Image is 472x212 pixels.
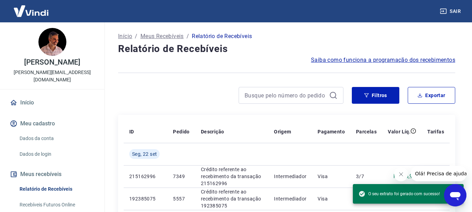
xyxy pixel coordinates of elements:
p: Valor Líq. [388,128,411,135]
p: Pedido [173,128,189,135]
iframe: Mensagem da empresa [411,166,466,181]
p: Origem [274,128,291,135]
a: Início [118,32,132,41]
iframe: Fechar mensagem [394,167,408,181]
span: O seu extrato foi gerado com sucesso! [358,190,440,197]
p: [PERSON_NAME] [24,59,80,66]
p: [PERSON_NAME][EMAIL_ADDRESS][DOMAIN_NAME] [6,69,99,83]
p: 192385075 [129,195,162,202]
p: Descrição [201,128,224,135]
p: Parcelas [356,128,377,135]
p: 5557 [173,195,189,202]
a: Dados da conta [17,131,96,146]
p: 7349 [173,173,189,180]
iframe: Botão para abrir a janela de mensagens [444,184,466,206]
p: 3/7 [356,173,377,180]
p: ID [129,128,134,135]
button: Meu cadastro [8,116,96,131]
a: Recebíveis Futuros Online [17,198,96,212]
p: Intermediador [274,195,306,202]
p: Crédito referente ao recebimento da transação 215162996 [201,166,263,187]
button: Meus recebíveis [8,167,96,182]
span: Seg, 22 set [132,151,157,158]
p: Intermediador [274,173,306,180]
button: Exportar [408,87,455,104]
input: Busque pelo número do pedido [245,90,326,101]
a: Meus Recebíveis [140,32,184,41]
span: Olá! Precisa de ajuda? [4,5,59,10]
img: 744ce54e-032b-4667-b4f1-84be2512195f.jpeg [38,28,66,56]
p: 215162996 [129,173,162,180]
a: Saiba como funciona a programação dos recebimentos [311,56,455,64]
h4: Relatório de Recebíveis [118,42,455,56]
p: Crédito referente ao recebimento da transação 192385075 [201,188,263,209]
p: Pagamento [318,128,345,135]
p: Visa [318,195,345,202]
p: / [135,32,137,41]
button: Sair [438,5,464,18]
p: Visa [318,173,345,180]
a: Relatório de Recebíveis [17,182,96,196]
p: Relatório de Recebíveis [192,32,252,41]
p: / [187,32,189,41]
p: Tarifas [427,128,444,135]
button: Filtros [352,87,399,104]
img: Vindi [8,0,54,22]
p: R$ 25,94 [393,172,416,181]
a: Dados de login [17,147,96,161]
a: Início [8,95,96,110]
